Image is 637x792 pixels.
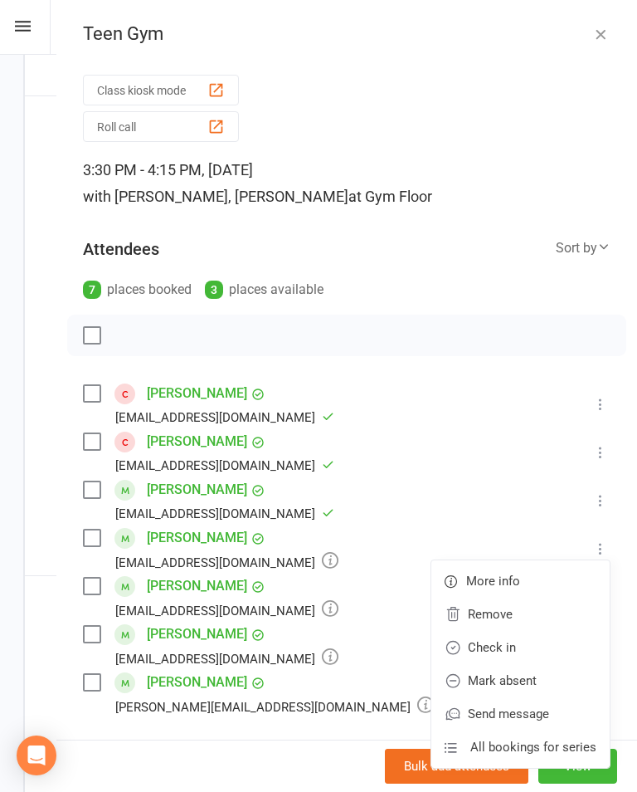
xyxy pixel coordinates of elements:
div: 3 [205,281,223,299]
a: [PERSON_NAME] [147,428,247,455]
div: [EMAIL_ADDRESS][DOMAIN_NAME] [115,648,338,669]
a: Mark absent [431,664,610,697]
div: [EMAIL_ADDRESS][DOMAIN_NAME] [115,599,338,621]
a: [PERSON_NAME] [147,477,247,503]
div: Attendees [83,237,159,261]
div: [EMAIL_ADDRESS][DOMAIN_NAME] [115,551,338,573]
div: Sort by [556,237,610,259]
a: [PERSON_NAME] [147,621,247,648]
a: Remove [431,598,610,631]
div: 7 [83,281,101,299]
div: [PERSON_NAME][EMAIL_ADDRESS][DOMAIN_NAME] [115,696,434,717]
div: Open Intercom Messenger [17,736,56,775]
button: Class kiosk mode [83,75,239,105]
span: All bookings for series [470,737,596,757]
div: [EMAIL_ADDRESS][DOMAIN_NAME] [115,407,334,428]
span: More info [466,571,520,591]
span: with [PERSON_NAME], [PERSON_NAME] [83,188,348,205]
a: [PERSON_NAME] [147,380,247,407]
span: at Gym Floor [348,188,432,205]
a: All bookings for series [431,731,610,764]
button: Bulk add attendees [385,749,528,784]
a: [PERSON_NAME] [147,669,247,696]
a: [PERSON_NAME] [147,525,247,551]
div: 3:30 PM - 4:15 PM, [DATE] [83,157,610,210]
div: [EMAIL_ADDRESS][DOMAIN_NAME] [115,503,334,525]
div: places available [205,278,323,301]
div: Teen Gym [56,23,637,45]
a: Check in [431,631,610,664]
button: Roll call [83,111,239,142]
div: [EMAIL_ADDRESS][DOMAIN_NAME] [115,455,334,477]
a: Send message [431,697,610,731]
a: [PERSON_NAME] [147,573,247,599]
a: More info [431,565,610,598]
div: places booked [83,278,192,301]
